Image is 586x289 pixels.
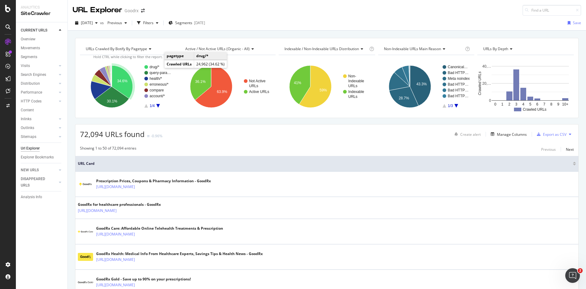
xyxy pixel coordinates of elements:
[448,94,468,98] text: Bad HTTP…
[96,231,135,237] a: [URL][DOMAIN_NAME]
[21,36,35,43] div: Overview
[348,79,364,83] text: Indexable
[283,44,368,54] h4: Indexable / Non-Indexable URLs Distribution
[565,268,580,283] iframe: Intercom live chat
[483,64,491,69] text: 40,…
[78,180,93,188] img: main image
[477,60,574,113] svg: A chart.
[21,134,57,140] a: Sitemaps
[21,145,40,152] div: Url Explorer
[21,89,42,96] div: Performance
[348,90,364,94] text: Indexable
[96,251,263,257] div: GoodRx Health: Medical Info From Healthcare Experts, Savings Tips & Health News - GoodRx
[21,176,57,189] a: DISAPPEARED URLS
[21,167,57,173] a: NEW URLS
[279,60,375,113] div: A chart.
[78,253,93,261] img: main image
[515,102,518,106] text: 3
[78,281,93,283] img: main image
[194,20,205,25] div: [DATE]
[416,82,427,86] text: 43.3%
[448,76,470,81] text: Meta noindex
[21,116,57,122] a: Inlinks
[541,146,556,153] button: Previous
[21,80,40,87] div: Distribution
[573,20,581,25] div: Save
[249,84,258,88] text: URLs
[21,54,63,60] a: Segments
[448,104,453,108] text: 1/3
[150,94,165,98] text: account/*
[175,20,192,25] span: Segments
[384,46,441,51] span: Non-Indexable URLs Main Reason
[78,208,117,214] a: [URL][DOMAIN_NAME]
[448,82,468,87] text: Bad HTTP…
[100,20,105,25] span: vs
[483,81,491,86] text: 20,…
[96,257,135,263] a: [URL][DOMAIN_NAME]
[107,99,117,103] text: 30.1%
[530,102,532,106] text: 5
[550,102,552,106] text: 8
[21,89,57,96] a: Performance
[21,5,63,10] div: Analytics
[508,102,511,106] text: 2
[105,20,122,25] span: Previous
[478,72,482,95] text: Crawled URLs
[448,65,468,69] text: Canonical…
[80,146,136,153] div: Showing 1 to 50 of 72,094 entries
[151,133,162,139] div: -0.96%
[565,18,581,28] button: Save
[21,98,57,105] a: HTTP Codes
[85,44,171,54] h4: URLs Crawled By Botify By pagetype
[135,18,161,28] button: Filters
[117,79,128,83] text: 34.6%
[523,5,581,16] input: Find a URL
[81,20,93,25] span: 2025 Aug. 8th
[150,76,162,81] text: health/*
[21,176,52,189] div: DISAPPEARED URLS
[482,44,568,54] h4: URLs by Depth
[452,129,481,139] button: Create alert
[86,46,147,51] span: URLs Crawled By Botify By pagetype
[21,45,63,51] a: Movements
[448,71,468,75] text: Bad HTTP…
[497,132,527,137] div: Manage Columns
[348,84,357,88] text: URLs
[96,226,223,231] div: GoodRx Care: Affordable Online Telehealth Treatments & Prescription
[21,27,47,34] div: CURRENT URLS
[165,52,194,60] td: pagetype
[494,102,497,106] text: 0
[195,80,205,84] text: 36.1%
[557,102,559,106] text: 9
[150,88,164,92] text: compare
[489,98,491,103] text: 0
[541,147,556,152] div: Previous
[185,46,250,51] span: Active / Not Active URLs (organic - all)
[21,72,46,78] div: Search Engines
[383,44,464,54] h4: Non-Indexable URLs Main Reason
[543,132,566,137] div: Export as CSV
[21,54,37,60] div: Segments
[448,88,468,92] text: Bad HTTP…
[21,80,57,87] a: Distribution
[150,65,159,69] text: drug/*
[488,131,527,138] button: Manage Columns
[78,202,161,207] div: GoodRx for healthcare professionals - GoodRx
[21,98,42,105] div: HTTP Codes
[21,107,63,113] a: Content
[483,46,508,51] span: URLs by Depth
[194,52,227,60] td: drug/*
[294,81,301,85] text: 41%
[73,18,100,28] button: [DATE]
[80,129,145,139] span: 72,094 URLs found
[166,18,208,28] button: Segments[DATE]
[80,60,176,113] svg: A chart.
[21,154,54,161] div: Explorer Bookmarks
[21,145,63,152] a: Url Explorer
[96,282,135,288] a: [URL][DOMAIN_NAME]
[96,184,135,190] a: [URL][DOMAIN_NAME]
[150,104,155,108] text: 1/4
[21,167,39,173] div: NEW URLS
